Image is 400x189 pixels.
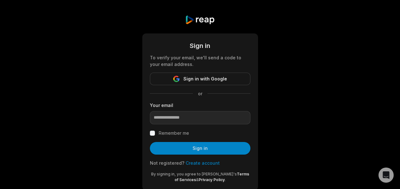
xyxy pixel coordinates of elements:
[378,168,394,183] div: Open Intercom Messenger
[150,73,250,85] button: Sign in with Google
[183,75,227,83] span: Sign in with Google
[196,177,199,182] span: &
[175,172,249,182] a: Terms of Services
[150,54,250,68] div: To verify your email, we'll send a code to your email address.
[150,41,250,50] div: Sign in
[151,172,237,176] span: By signing in, you agree to [PERSON_NAME]'s
[186,160,220,166] a: Create account
[150,102,250,109] label: Your email
[193,90,207,97] span: or
[199,177,225,182] a: Privacy Policy
[159,129,189,137] label: Remember me
[150,142,250,155] button: Sign in
[225,177,226,182] span: .
[150,160,184,166] span: Not registered?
